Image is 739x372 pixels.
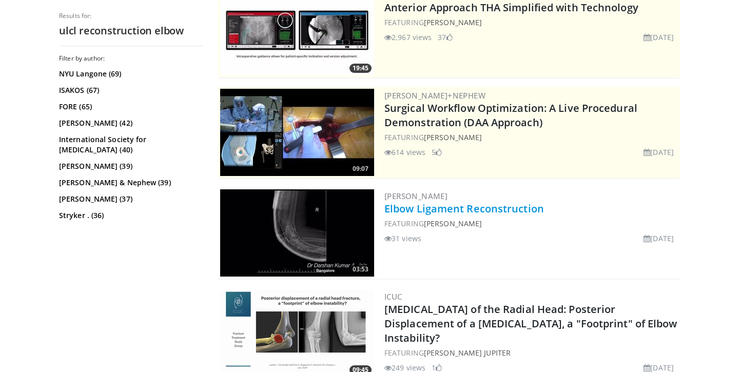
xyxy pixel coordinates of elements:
a: NYU Langone (69) [59,69,200,79]
a: 03:53 [220,189,374,277]
img: 3662b09b-a1b5-4d76-9566-0717855db48d.300x170_q85_crop-smart_upscale.jpg [220,189,374,277]
a: [PERSON_NAME] & Nephew (39) [59,178,200,188]
p: Results for: [59,12,203,20]
div: FEATURING [384,218,678,229]
img: bcfc90b5-8c69-4b20-afee-af4c0acaf118.300x170_q85_crop-smart_upscale.jpg [220,89,374,176]
li: 37 [438,32,452,43]
span: 19:45 [349,64,372,73]
li: 2,967 views [384,32,432,43]
a: International Society for [MEDICAL_DATA] (40) [59,134,200,155]
li: 5 [432,147,442,158]
li: 31 views [384,233,421,244]
a: Elbow Ligament Reconstruction [384,202,544,216]
h2: ulcl reconstruction elbow [59,24,203,37]
li: 614 views [384,147,425,158]
a: [PERSON_NAME] (42) [59,118,200,128]
a: [PERSON_NAME] (37) [59,194,200,204]
li: [DATE] [644,147,674,158]
a: [PERSON_NAME] Jupiter [424,348,511,358]
span: 09:07 [349,164,372,173]
a: ICUC [384,291,402,302]
span: 03:53 [349,265,372,274]
a: [PERSON_NAME]+Nephew [384,90,485,101]
a: Anterior Approach THA Simplified with Technology [384,1,638,14]
div: FEATURING [384,132,678,143]
a: [PERSON_NAME] [384,191,448,201]
a: Surgical Workflow Optimization: A Live Procedural Demonstration (DAA Approach) [384,101,637,129]
a: [PERSON_NAME] [424,132,482,142]
a: [PERSON_NAME] [424,17,482,27]
a: 09:07 [220,89,374,176]
li: [DATE] [644,32,674,43]
a: [PERSON_NAME] (39) [59,161,200,171]
div: FEATURING [384,347,678,358]
div: FEATURING [384,17,678,28]
a: [MEDICAL_DATA] of the Radial Head: Posterior Displacement of a [MEDICAL_DATA], a "Footprint" of E... [384,302,677,345]
h3: Filter by author: [59,54,203,63]
a: FORE (65) [59,102,200,112]
a: Stryker . (36) [59,210,200,221]
a: ISAKOS (67) [59,85,200,95]
li: [DATE] [644,233,674,244]
a: [PERSON_NAME] [424,219,482,228]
